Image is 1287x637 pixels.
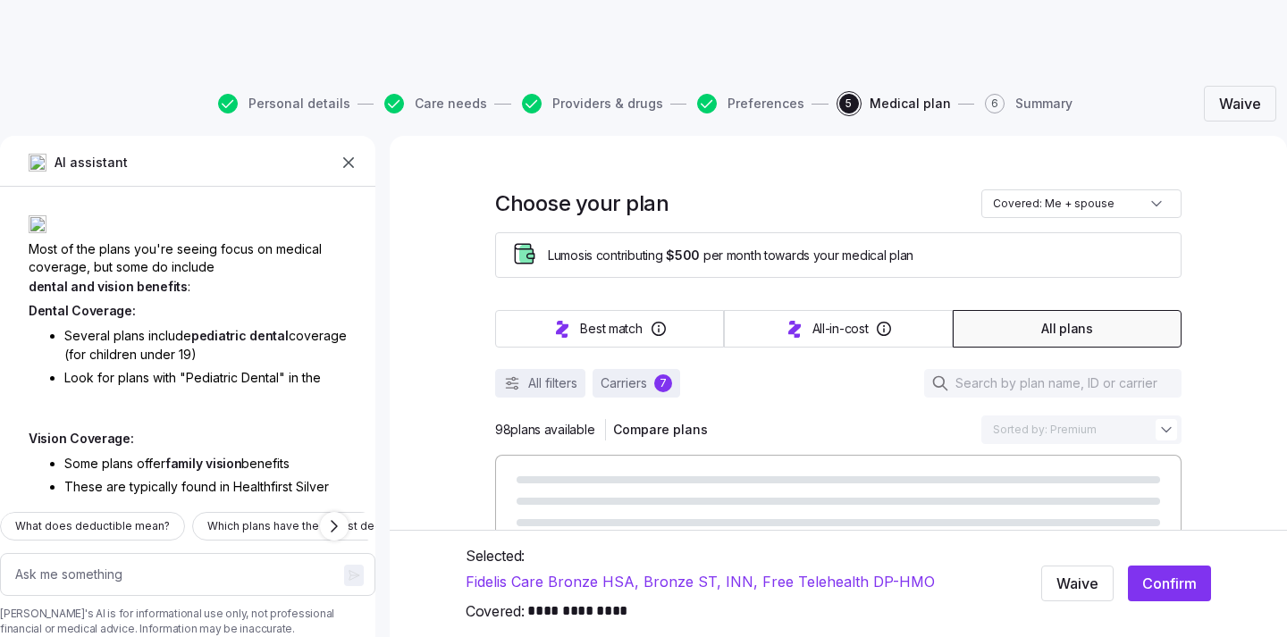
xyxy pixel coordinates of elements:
[165,456,206,471] span: family
[71,303,135,318] span: Coverage:
[191,328,249,343] span: pediatric
[613,421,708,439] span: Compare plans
[728,97,804,110] span: Preferences
[180,370,241,385] span: "Pediatric
[29,201,347,296] div: Most of the plans you're seeing focus on medical coverage, but some do include :
[694,94,804,113] a: Preferences
[248,97,350,110] span: Personal details
[466,600,524,623] span: Covered:
[29,279,71,294] span: dental
[522,94,663,113] button: Providers & drugs
[518,94,663,113] a: Providers & drugs
[985,94,1005,113] span: 6
[137,279,188,294] span: benefits
[71,279,97,294] span: and
[29,431,70,446] span: Vision
[97,370,118,385] span: for
[1056,573,1098,594] span: Waive
[593,369,680,398] button: Carriers7
[29,215,46,233] img: ai-icon.png
[1219,93,1261,114] span: Waive
[192,512,438,541] button: Which plans have the lowest deductible?
[64,326,347,364] li: Several plans include coverage (for children under 19)
[384,94,487,113] button: Care needs
[924,369,1182,398] input: Search by plan name, ID or carrier
[606,415,715,444] button: Compare plans
[1015,97,1072,110] span: Summary
[1041,566,1114,601] button: Waive
[985,94,1072,113] button: 6Summary
[233,479,296,494] span: Healthfirst
[296,479,329,494] span: Silver
[981,415,1182,444] input: Order by dropdown
[15,517,170,535] span: What does deductible mean?
[70,431,133,446] span: Coverage:
[466,571,935,593] a: Fidelis Care Bronze HSA, Bronze ST, INN, Free Telehealth DP-HMO
[214,94,350,113] a: Personal details
[207,517,423,535] span: Which plans have the lowest deductible?
[1128,566,1211,601] button: Confirm
[118,370,153,385] span: plans
[812,320,869,338] span: All-in-cost
[97,279,137,294] span: vision
[839,94,951,113] button: 5Medical plan
[495,189,669,217] h1: Choose your plan
[580,320,642,338] span: Best match
[54,153,129,172] span: AI assistant
[289,370,302,385] span: in
[466,545,525,567] span: Selected:
[839,94,859,113] span: 5
[220,479,233,494] span: in
[64,454,347,474] li: Some plans offer benefits
[697,94,804,113] button: Preferences
[1142,573,1197,594] span: Confirm
[870,97,951,110] span: Medical plan
[241,370,289,385] span: Dental"
[1204,86,1276,122] button: Waive
[1041,320,1092,338] span: All plans
[106,479,130,494] span: are
[552,97,663,110] span: Providers & drugs
[302,370,321,385] span: the
[206,456,241,471] span: vision
[181,479,220,494] span: found
[130,479,181,494] span: typically
[654,374,672,392] div: 7
[836,94,951,113] a: 5Medical plan
[64,479,106,494] span: These
[29,154,46,172] img: ai-icon.png
[528,374,577,392] span: All filters
[381,94,487,113] a: Care needs
[153,370,180,385] span: with
[218,94,350,113] button: Personal details
[64,370,97,385] span: Look
[29,303,71,318] span: Dental
[666,247,700,264] span: $500
[601,374,647,392] span: Carriers
[495,369,585,398] button: All filters
[249,328,288,343] span: dental
[548,247,913,264] span: Lumos is contributing per month towards your medical plan
[415,97,487,110] span: Care needs
[495,421,594,439] span: 98 plans available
